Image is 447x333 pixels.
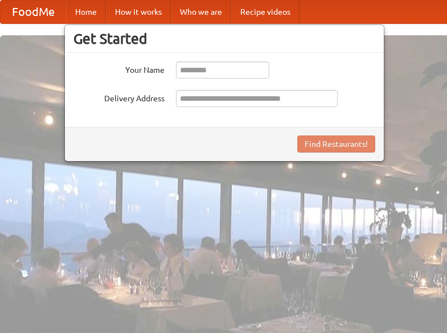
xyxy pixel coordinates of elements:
[66,1,106,23] a: Home
[1,1,66,23] a: FoodMe
[73,61,165,76] label: Your Name
[297,135,375,153] button: Find Restaurants!
[171,1,231,23] a: Who we are
[73,90,165,104] label: Delivery Address
[231,1,300,23] a: Recipe videos
[106,1,171,23] a: How it works
[73,30,375,47] h3: Get Started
